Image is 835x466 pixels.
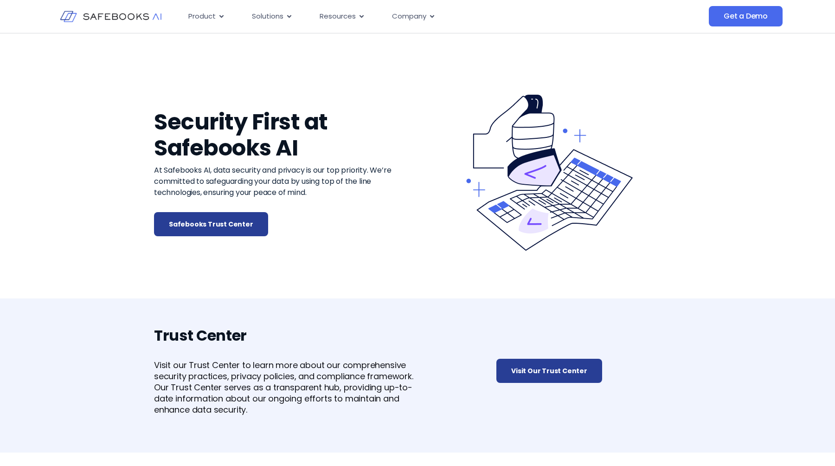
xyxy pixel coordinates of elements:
span: Company [392,11,426,22]
img: Safebooks Security 2 [465,88,634,257]
div: Menu Toggle [181,7,616,26]
a: Safebooks Trust Center [154,212,268,236]
p: At Safebooks AI, data security and privacy is our top priority. We’re committed to safeguarding y... [154,165,417,198]
span: Product [188,11,216,22]
h2: Security First at Safebooks AI [154,109,417,161]
p: Visit our Trust Center to learn more about our comprehensive security practices, privacy policies... [154,360,417,415]
span: Get a Demo [724,12,768,21]
span: Safebooks Trust Center [169,220,253,229]
span: Visit Our Trust Center [511,366,587,375]
h3: Trust Center [154,326,417,345]
span: Resources [320,11,356,22]
a: Get a Demo [709,6,783,26]
span: Solutions [252,11,283,22]
a: Visit Our Trust Center [496,359,602,383]
nav: Menu [181,7,616,26]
